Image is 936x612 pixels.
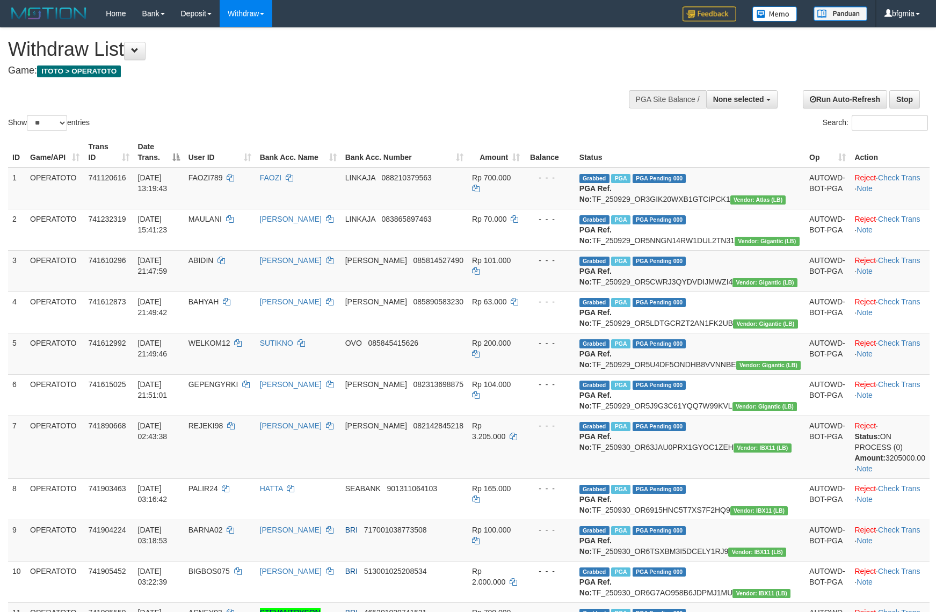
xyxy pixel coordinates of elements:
td: · · [850,167,930,209]
b: PGA Ref. No: [579,349,612,369]
a: Stop [889,90,920,108]
td: AUTOWD-BOT-PGA [805,416,850,478]
a: Check Trans [878,567,920,575]
td: TF_250930_OR63JAU0PRX1GYOC1ZEH [575,416,805,478]
div: ON PROCESS (0) 3205000.00 [854,431,925,463]
td: · · [850,333,930,374]
span: ITOTO > OPERATOTO [37,65,121,77]
td: · · [850,292,930,333]
td: · · [850,250,930,292]
a: Check Trans [878,484,920,493]
td: · · [850,209,930,250]
button: None selected [706,90,778,108]
td: AUTOWD-BOT-PGA [805,520,850,561]
span: PGA Pending [633,215,686,224]
td: AUTOWD-BOT-PGA [805,561,850,602]
div: - - - [528,214,571,224]
td: OPERATOTO [26,333,84,374]
span: Copy 717001038773508 to clipboard [364,526,427,534]
th: ID [8,137,26,167]
a: Note [857,184,873,193]
span: Marked by bfgfanolo [611,567,630,577]
div: - - - [528,379,571,390]
span: MAULANI [188,215,222,223]
select: Showentries [27,115,67,131]
a: [PERSON_NAME] [260,215,322,223]
a: Note [857,391,873,399]
th: Status [575,137,805,167]
span: 741905452 [88,567,126,575]
td: TF_250930_OR6TSXBM3I5DCELY1RJ9 [575,520,805,561]
span: Rp 100.000 [472,526,511,534]
span: Copy 083865897463 to clipboard [381,215,431,223]
span: Copy 082142845218 to clipboard [413,421,463,430]
td: AUTOWD-BOT-PGA [805,167,850,209]
span: [DATE] 15:41:23 [138,215,168,234]
span: Grabbed [579,485,610,494]
td: · · [850,478,930,520]
td: 1 [8,167,26,209]
span: Vendor URL: https://dashboard.q2checkout.com/secure [736,361,801,370]
td: AUTOWD-BOT-PGA [805,250,850,292]
span: Copy 085845415626 to clipboard [368,339,418,347]
span: PGA Pending [633,526,686,535]
td: TF_250929_OR5LDTGCRZT2AN1FK2UB [575,292,805,333]
span: BARNA02 [188,526,223,534]
span: PGA Pending [633,298,686,307]
b: Amount: [854,454,886,462]
a: Reject [854,421,876,430]
a: Reject [854,380,876,389]
th: Amount: activate to sort column ascending [468,137,524,167]
span: Grabbed [579,215,610,224]
th: Bank Acc. Number: activate to sort column ascending [341,137,468,167]
td: OPERATOTO [26,374,84,416]
span: BIGBOS075 [188,567,230,575]
span: SEABANK [345,484,381,493]
span: PGA Pending [633,567,686,577]
td: 7 [8,416,26,478]
a: Note [857,308,873,317]
a: Check Trans [878,173,920,182]
td: TF_250930_OR6G7AO958B6JDPMJ1MU [575,561,805,602]
span: WELKOM12 [188,339,230,347]
span: REJEKI98 [188,421,223,430]
span: LINKAJA [345,173,375,182]
span: 741612873 [88,297,126,306]
td: TF_250929_OR3GIK20WXB1GTCIPCK1 [575,167,805,209]
td: 4 [8,292,26,333]
b: PGA Ref. No: [579,391,612,410]
span: Vendor URL: https://dashboard.q2checkout.com/secure [733,319,798,329]
span: PALIR24 [188,484,218,493]
td: 5 [8,333,26,374]
td: AUTOWD-BOT-PGA [805,292,850,333]
span: None selected [713,95,764,104]
a: HATTA [260,484,283,493]
span: BRI [345,526,358,534]
span: [DATE] 02:43:38 [138,421,168,441]
td: OPERATOTO [26,416,84,478]
td: 2 [8,209,26,250]
td: TF_250929_OR5CWRJ3QYDVDIJMWZI4 [575,250,805,292]
span: Rp 104.000 [472,380,511,389]
span: Grabbed [579,298,610,307]
th: User ID: activate to sort column ascending [184,137,256,167]
h4: Game: [8,65,613,76]
span: Rp 165.000 [472,484,511,493]
a: Note [857,536,873,545]
span: PGA Pending [633,422,686,431]
span: Copy 082313698875 to clipboard [413,380,463,389]
td: TF_250930_OR6915HNC5T7XS7F2HQ9 [575,478,805,520]
th: Balance [524,137,575,167]
span: OVO [345,339,362,347]
span: Rp 200.000 [472,339,511,347]
td: TF_250929_OR5U4DF5ONDHB8VVNNBE [575,333,805,374]
span: [DATE] 21:49:46 [138,339,168,358]
div: - - - [528,255,571,266]
span: Vendor URL: https://dashboard.q2checkout.com/secure [728,548,786,557]
a: Reject [854,567,876,575]
div: - - - [528,296,571,307]
a: Reject [854,526,876,534]
span: 741612992 [88,339,126,347]
td: OPERATOTO [26,167,84,209]
a: Reject [854,215,876,223]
